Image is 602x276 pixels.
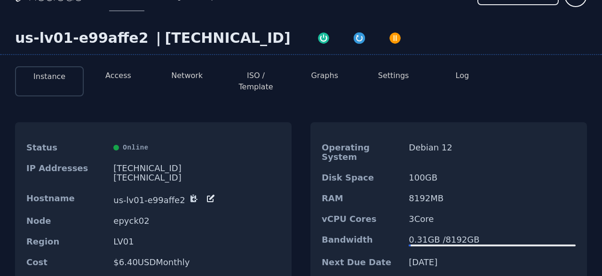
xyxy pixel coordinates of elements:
dt: vCPU Cores [322,214,401,224]
img: Power Off [388,32,402,45]
button: Log [456,70,469,81]
dt: Status [26,143,106,152]
button: Settings [378,70,409,81]
dt: IP Addresses [26,164,106,182]
div: | [152,30,165,47]
dd: epyck02 [113,216,280,226]
dd: LV01 [113,237,280,246]
div: [TECHNICAL_ID] [165,30,291,47]
div: [TECHNICAL_ID] [113,173,280,182]
dt: Node [26,216,106,226]
button: Power Off [377,30,413,45]
button: Access [105,70,131,81]
dt: Next Due Date [322,258,401,267]
dt: Region [26,237,106,246]
dd: $ 6.40 USD Monthly [113,258,280,267]
dt: Cost [26,258,106,267]
img: Restart [353,32,366,45]
dd: 3 Core [409,214,576,224]
dd: 8192 MB [409,194,576,203]
dt: Operating System [322,143,401,162]
dd: us-lv01-e99affe2 [113,194,280,205]
div: us-lv01-e99affe2 [15,30,152,47]
dd: 100 GB [409,173,576,182]
dt: Bandwidth [322,235,401,246]
dt: Hostname [26,194,106,205]
div: 0.31 GB / 8192 GB [409,235,576,244]
dd: [DATE] [409,258,576,267]
button: Restart [341,30,377,45]
button: Graphs [311,70,338,81]
img: Power On [317,32,330,45]
dd: Debian 12 [409,143,576,162]
button: Instance [33,71,65,82]
div: [TECHNICAL_ID] [113,164,280,173]
button: Network [171,70,203,81]
dt: Disk Space [322,173,401,182]
button: ISO / Template [229,70,283,93]
button: Power On [306,30,341,45]
div: Online [113,143,280,152]
dt: RAM [322,194,401,203]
